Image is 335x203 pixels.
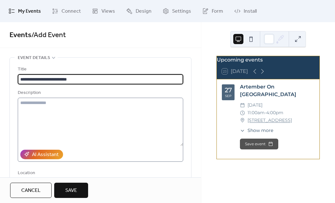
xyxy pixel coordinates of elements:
[248,117,292,124] a: [STREET_ADDRESS]
[225,95,231,98] div: Sep
[240,117,245,124] div: ​
[61,8,81,15] span: Connect
[10,183,52,198] button: Cancel
[47,3,86,20] a: Connect
[158,3,196,20] a: Settings
[248,109,265,117] span: 11:00am
[65,187,77,194] span: Save
[101,8,115,15] span: Views
[197,3,228,20] a: Form
[248,101,262,109] span: [DATE]
[10,28,31,42] a: Events
[240,101,245,109] div: ​
[172,8,191,15] span: Settings
[21,187,41,194] span: Cancel
[240,109,245,117] div: ​
[240,127,273,134] button: ​Show more
[266,109,283,117] span: 4:00pm
[18,66,182,73] div: Title
[87,3,120,20] a: Views
[4,3,46,20] a: My Events
[265,109,266,117] span: -
[20,150,63,159] button: AI Assistant
[225,87,232,93] div: 27
[18,89,182,97] div: Description
[18,8,41,15] span: My Events
[244,8,257,15] span: Install
[229,3,261,20] a: Install
[32,151,59,159] div: AI Assistant
[248,127,273,134] span: Show more
[240,127,245,134] div: ​
[31,28,66,42] span: / Add Event
[212,8,223,15] span: Form
[54,183,88,198] button: Save
[240,83,314,98] div: Artember On [GEOGRAPHIC_DATA]
[217,56,319,64] div: Upcoming events
[240,139,278,149] button: Save event
[18,54,50,62] span: Event details
[121,3,156,20] a: Design
[136,8,151,15] span: Design
[18,169,182,177] div: Location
